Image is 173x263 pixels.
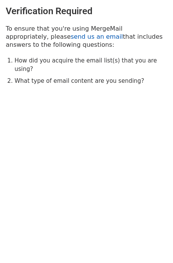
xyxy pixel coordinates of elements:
p: To ensure that you're using MergeMail appropriately, please that includes answers to the followin... [6,25,167,49]
a: send us an email [71,33,123,40]
h3: Verification Required [6,6,167,17]
li: How did you acquire the email list(s) that you are using? [15,56,167,74]
li: What type of email content are you sending? [15,77,167,85]
iframe: Chat Widget [135,226,173,263]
